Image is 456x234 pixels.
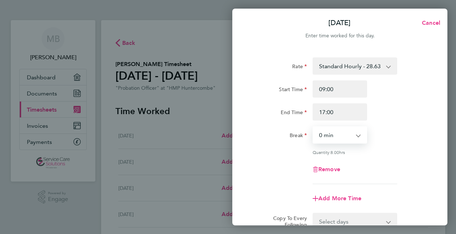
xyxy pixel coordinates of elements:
[313,196,361,201] button: Add More Time
[267,215,307,228] label: Copy To Every Following
[290,132,307,141] label: Break
[318,195,361,202] span: Add More Time
[313,149,397,155] div: Quantity: hrs
[328,18,351,28] p: [DATE]
[318,166,340,173] span: Remove
[281,109,307,118] label: End Time
[292,63,307,72] label: Rate
[232,32,447,40] div: Enter time worked for this day.
[331,149,339,155] span: 8.00
[420,19,440,26] span: Cancel
[279,86,307,95] label: Start Time
[313,167,340,172] button: Remove
[313,103,367,121] input: E.g. 18:00
[313,80,367,98] input: E.g. 08:00
[410,16,447,30] button: Cancel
